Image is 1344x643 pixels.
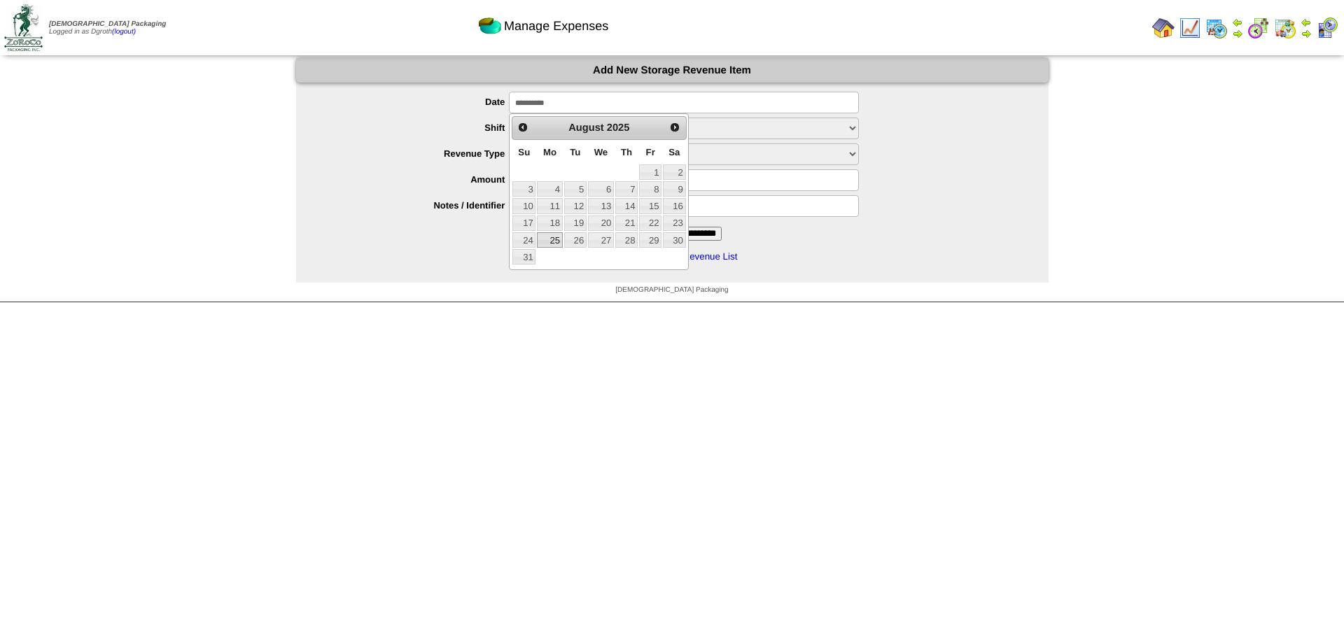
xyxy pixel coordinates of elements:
[504,19,608,34] span: Manage Expenses
[1205,17,1228,39] img: calendarprod.gif
[639,181,661,197] a: 8
[512,198,535,213] a: 10
[324,174,510,185] label: Amount
[512,249,535,264] a: 31
[615,215,638,231] a: 21
[668,147,680,157] span: Saturday
[615,198,638,213] a: 14
[663,181,685,197] a: 9
[621,147,632,157] span: Thursday
[639,215,661,231] a: 22
[517,122,528,133] span: Prev
[615,286,728,294] span: [DEMOGRAPHIC_DATA] Packaging
[514,118,532,136] a: Prev
[324,97,510,107] label: Date
[663,164,685,180] a: 2
[296,58,1049,83] div: Add New Storage Revenue Item
[564,215,587,231] a: 19
[615,181,638,197] a: 7
[564,232,587,248] a: 26
[570,147,580,157] span: Tuesday
[324,200,510,211] label: Notes / Identifier
[512,215,535,231] a: 17
[564,198,587,213] a: 12
[112,28,136,36] a: (logout)
[1316,17,1338,39] img: calendarcustomer.gif
[1232,28,1243,39] img: arrowright.gif
[663,198,685,213] a: 16
[639,232,661,248] a: 29
[594,147,608,157] span: Wednesday
[607,122,630,134] span: 2025
[1179,17,1201,39] img: line_graph.gif
[512,181,535,197] a: 3
[663,232,685,248] a: 30
[49,20,166,36] span: Logged in as Dgroth
[1274,17,1296,39] img: calendarinout.gif
[588,181,614,197] a: 6
[666,118,684,136] a: Next
[588,215,614,231] a: 20
[669,122,680,133] span: Next
[49,20,166,28] span: [DEMOGRAPHIC_DATA] Packaging
[646,147,655,157] span: Friday
[512,232,535,248] a: 24
[615,232,638,248] a: 28
[1301,28,1312,39] img: arrowright.gif
[479,15,501,37] img: pie_chart2.png
[4,4,43,51] img: zoroco-logo-small.webp
[324,122,510,133] label: Shift
[564,181,587,197] a: 5
[588,198,614,213] a: 13
[1301,17,1312,28] img: arrowleft.gif
[1232,17,1243,28] img: arrowleft.gif
[537,181,562,197] a: 4
[1152,17,1175,39] img: home.gif
[537,198,562,213] a: 11
[324,148,510,159] label: Revenue Type
[588,232,614,248] a: 27
[639,164,661,180] a: 1
[518,147,530,157] span: Sunday
[537,232,562,248] a: 25
[639,198,661,213] a: 15
[543,147,556,157] span: Monday
[537,215,562,231] a: 18
[568,122,603,134] span: August
[663,215,685,231] a: 23
[1247,17,1270,39] img: calendarblend.gif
